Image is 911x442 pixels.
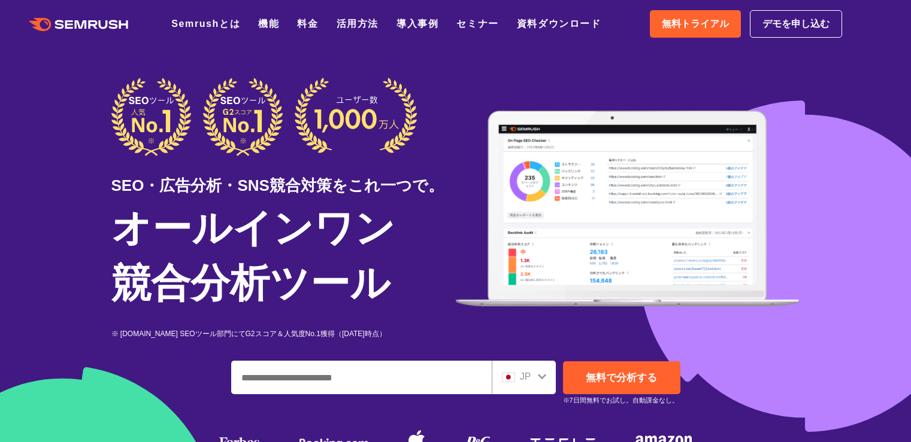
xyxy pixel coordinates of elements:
[456,19,498,29] a: セミナー
[517,19,601,29] a: 資料ダウンロード
[650,10,741,38] a: 無料トライアル
[762,16,830,32] span: デモを申し込む
[750,10,842,38] a: デモを申し込む
[563,361,680,394] a: 無料で分析する
[258,19,279,29] a: 機能
[586,372,657,383] span: 無料で分析する
[397,19,438,29] a: 導入事例
[232,361,491,394] input: ドメイン、キーワードまたはURLを入力してください
[662,16,729,32] span: 無料トライアル
[111,200,456,310] h1: オールインワン 競合分析ツール
[171,19,240,29] a: Semrushとは
[563,395,679,406] small: ※7日間無料でお試し。自動課金なし。
[111,156,456,197] div: SEO・広告分析・SNS競合対策をこれ一つで。
[111,328,456,340] div: ※ [DOMAIN_NAME] SEOツール部門にてG2スコア＆人気度No.1獲得（[DATE]時点）
[337,19,379,29] a: 活用方法
[297,19,318,29] a: 料金
[520,371,531,382] span: JP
